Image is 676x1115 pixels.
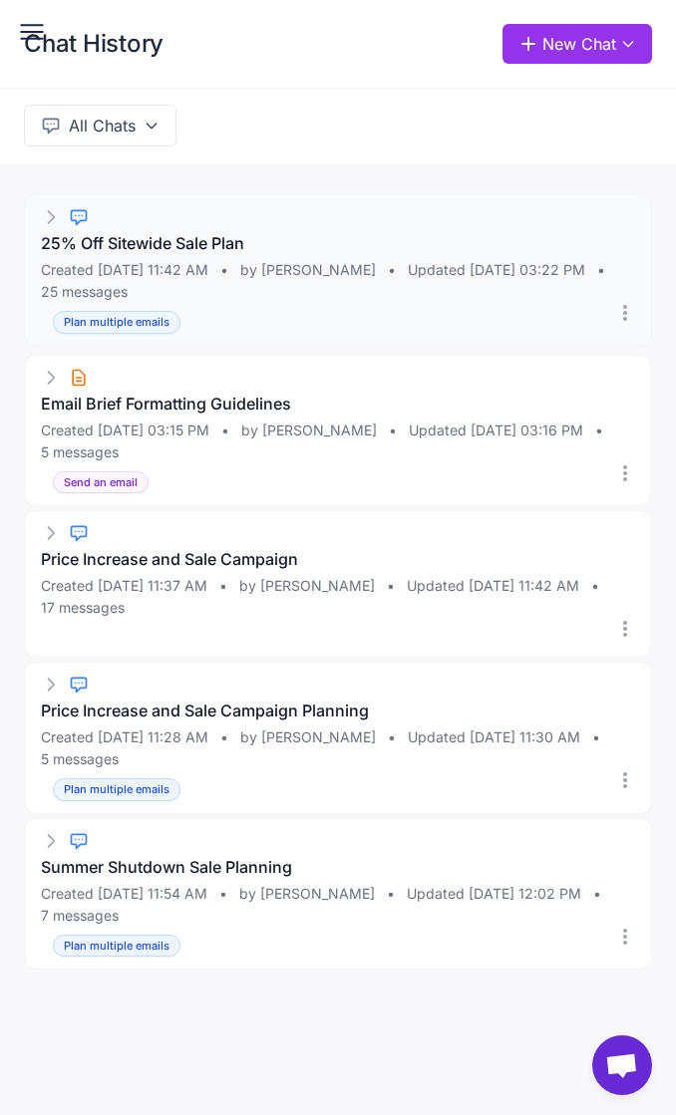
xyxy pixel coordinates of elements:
[388,259,396,281] span: •
[41,231,244,255] h3: 25% Off Sitewide Sale Plan
[41,419,209,441] span: Created [DATE] 03:15 PM
[591,575,599,597] span: •
[220,259,228,281] span: •
[239,575,375,597] span: by [PERSON_NAME]
[409,419,583,441] span: Updated [DATE] 03:16 PM
[41,883,207,905] span: Created [DATE] 11:54 AM
[407,575,579,597] span: Updated [DATE] 11:42 AM
[41,748,119,770] span: 5 messages
[41,698,369,722] h3: Price Increase and Sale Campaign Planning
[24,28,164,60] h1: Chat History
[41,392,291,416] h3: Email Brief Formatting Guidelines
[597,259,605,281] span: •
[503,24,652,64] button: New Chat
[221,419,229,441] span: •
[408,259,585,281] span: Updated [DATE] 03:22 PM
[41,547,298,571] h3: Price Increase and Sale Campaign
[408,726,580,748] span: Updated [DATE] 11:30 AM
[53,778,180,801] span: Plan multiple emails
[595,419,603,441] span: •
[41,281,128,303] span: 25 messages
[53,311,180,334] span: Plan multiple emails
[41,259,208,281] span: Created [DATE] 11:42 AM
[388,726,396,748] span: •
[593,883,601,905] span: •
[387,575,395,597] span: •
[41,575,207,597] span: Created [DATE] 11:37 AM
[592,726,600,748] span: •
[41,726,208,748] span: Created [DATE] 11:28 AM
[41,855,292,879] h3: Summer Shutdown Sale Planning
[407,883,581,905] span: Updated [DATE] 12:02 PM
[41,597,125,619] span: 17 messages
[220,726,228,748] span: •
[239,883,375,905] span: by [PERSON_NAME]
[219,883,227,905] span: •
[41,905,119,927] span: 7 messages
[592,1035,652,1095] div: Open chat
[387,883,395,905] span: •
[219,575,227,597] span: •
[240,726,376,748] span: by [PERSON_NAME]
[53,471,149,494] span: Send an email
[41,441,119,463] span: 5 messages
[24,105,176,146] button: All Chats
[389,419,397,441] span: •
[241,419,377,441] span: by [PERSON_NAME]
[53,935,180,958] span: Plan multiple emails
[240,259,376,281] span: by [PERSON_NAME]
